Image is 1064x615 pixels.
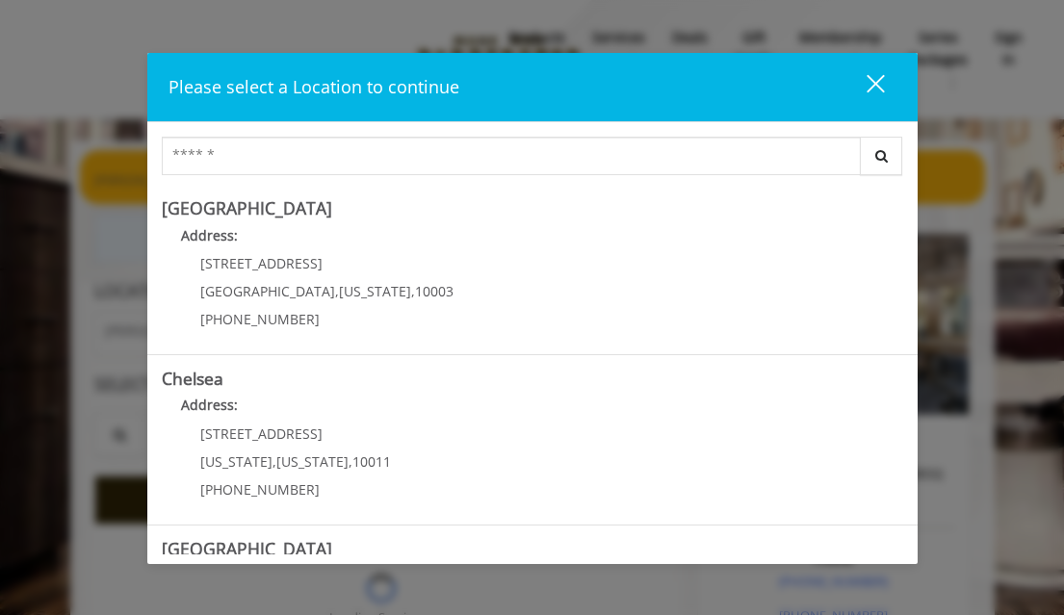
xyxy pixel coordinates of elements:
[162,367,223,390] b: Chelsea
[162,137,903,185] div: Center Select
[181,396,238,414] b: Address:
[169,75,459,98] span: Please select a Location to continue
[200,254,323,272] span: [STREET_ADDRESS]
[411,282,415,300] span: ,
[162,537,332,560] b: [GEOGRAPHIC_DATA]
[335,282,339,300] span: ,
[181,226,238,244] b: Address:
[200,452,272,471] span: [US_STATE]
[200,310,320,328] span: [PHONE_NUMBER]
[162,196,332,219] b: [GEOGRAPHIC_DATA]
[870,149,893,163] i: Search button
[339,282,411,300] span: [US_STATE]
[200,424,323,443] span: [STREET_ADDRESS]
[162,137,861,175] input: Search Center
[349,452,352,471] span: ,
[415,282,454,300] span: 10003
[831,67,896,107] button: close dialog
[352,452,391,471] span: 10011
[844,73,883,102] div: close dialog
[276,452,349,471] span: [US_STATE]
[200,480,320,499] span: [PHONE_NUMBER]
[200,282,335,300] span: [GEOGRAPHIC_DATA]
[272,452,276,471] span: ,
